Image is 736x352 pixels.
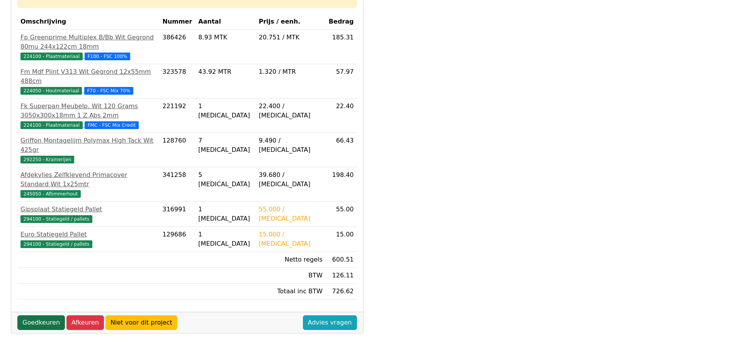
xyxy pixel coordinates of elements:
td: Netto regels [256,252,326,268]
th: Nummer [159,14,195,30]
th: Prijs / eenh. [256,14,326,30]
td: 341258 [159,167,195,202]
td: 185.31 [326,30,357,64]
td: 323578 [159,64,195,99]
span: 224100 - Plaatmateriaal [20,53,83,60]
span: 294100 - Statiegeld / pallets [20,240,92,248]
div: Fk Superpan Meubelp. Wit 120 Grams 3050x300x18mm 1 Z Abs 2mm [20,102,156,120]
div: 20.751 / MTK [259,33,323,42]
span: 292250 - Kramerijen [20,156,74,163]
a: Advies vragen [303,315,357,330]
div: Fm Mdf Plint V313 Wit Gegrond 12x55mm 488cm [20,67,156,86]
div: 22.400 / [MEDICAL_DATA] [259,102,323,120]
div: 1 [MEDICAL_DATA] [198,102,252,120]
span: F100 - FSC 100% [85,53,130,60]
div: 43.92 MTR [198,67,252,77]
div: 8.93 MTK [198,33,252,42]
th: Aantal [195,14,255,30]
td: 600.51 [326,252,357,268]
div: 55.000 / [MEDICAL_DATA] [259,205,323,223]
div: 15.000 / [MEDICAL_DATA] [259,230,323,248]
a: Afkeuren [66,315,104,330]
div: 7 [MEDICAL_DATA] [198,136,252,155]
a: Fp Greenprime Multiplex B/Bb Wit Gegrond 80mu 244x122cm 18mm224100 - Plaatmateriaal F100 - FSC 100% [20,33,156,61]
td: 66.43 [326,133,357,167]
span: 224050 - Houtmateriaal [20,87,82,95]
td: 15.00 [326,227,357,252]
td: Totaal inc BTW [256,284,326,299]
a: Afdekvlies Zelfklevend Primacover Standard Wit 1x25mtr245050 - Aftimmerhout [20,170,156,198]
td: 126.11 [326,268,357,284]
td: 22.40 [326,99,357,133]
td: 55.00 [326,202,357,227]
div: Fp Greenprime Multiplex B/Bb Wit Gegrond 80mu 244x122cm 18mm [20,33,156,51]
div: 1 [MEDICAL_DATA] [198,230,252,248]
div: Griffon Montagelijm Polymax High Tack Wit 425gr [20,136,156,155]
div: Afdekvlies Zelfklevend Primacover Standard Wit 1x25mtr [20,170,156,189]
td: 316991 [159,202,195,227]
td: 128760 [159,133,195,167]
div: 39.680 / [MEDICAL_DATA] [259,170,323,189]
td: 129686 [159,227,195,252]
a: Fk Superpan Meubelp. Wit 120 Grams 3050x300x18mm 1 Z Abs 2mm224100 - Plaatmateriaal FMC - FSC Mix... [20,102,156,129]
span: F70 - FSC Mix 70% [84,87,134,95]
a: Griffon Montagelijm Polymax High Tack Wit 425gr292250 - Kramerijen [20,136,156,164]
a: Fm Mdf Plint V313 Wit Gegrond 12x55mm 488cm224050 - Houtmateriaal F70 - FSC Mix 70% [20,67,156,95]
div: 5 [MEDICAL_DATA] [198,170,252,189]
a: Gipsplaat Statiegeld Pallet294100 - Statiegeld / pallets [20,205,156,223]
td: 726.62 [326,284,357,299]
span: 224100 - Plaatmateriaal [20,121,83,129]
div: Euro Statiegeld Pallet [20,230,156,239]
span: FMC - FSC Mix Credit [85,121,139,129]
div: 1.320 / MTR [259,67,323,77]
div: 9.490 / [MEDICAL_DATA] [259,136,323,155]
td: 57.97 [326,64,357,99]
th: Omschrijving [17,14,159,30]
td: 198.40 [326,167,357,202]
a: Goedkeuren [17,315,65,330]
td: 386426 [159,30,195,64]
a: Niet voor dit project [105,315,177,330]
td: BTW [256,268,326,284]
div: 1 [MEDICAL_DATA] [198,205,252,223]
th: Bedrag [326,14,357,30]
a: Euro Statiegeld Pallet294100 - Statiegeld / pallets [20,230,156,248]
td: 221192 [159,99,195,133]
span: 245050 - Aftimmerhout [20,190,81,198]
span: 294100 - Statiegeld / pallets [20,215,92,223]
div: Gipsplaat Statiegeld Pallet [20,205,156,214]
